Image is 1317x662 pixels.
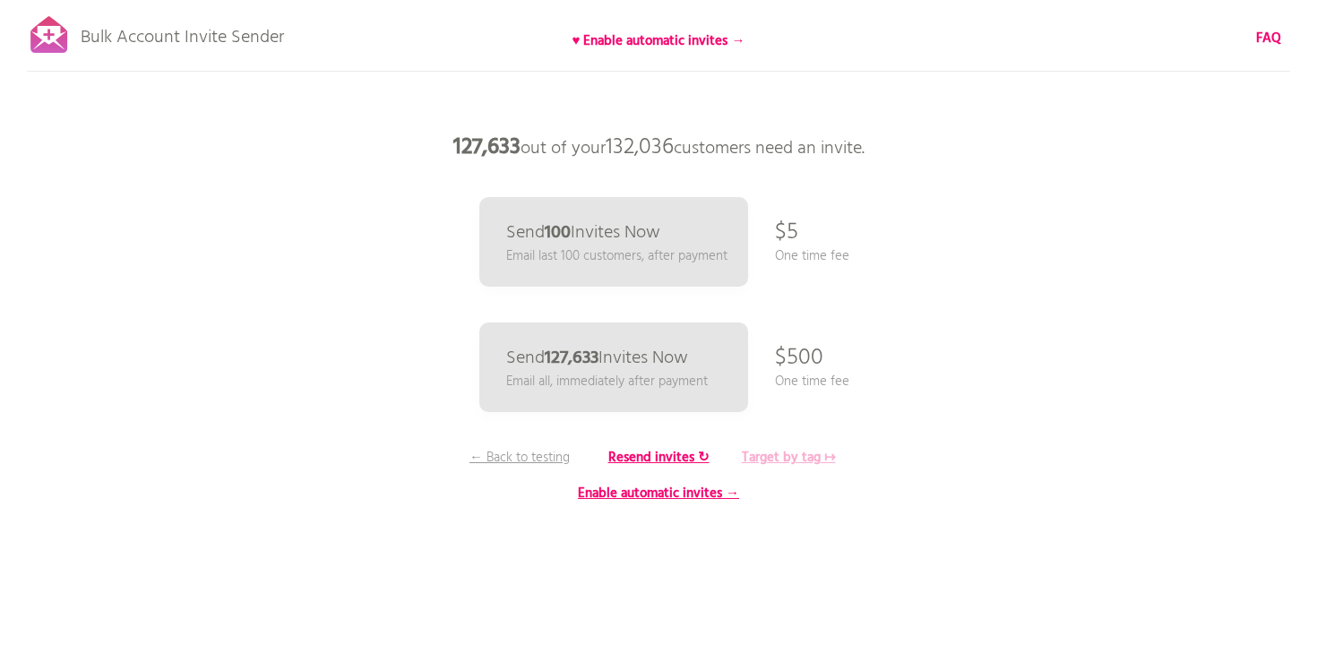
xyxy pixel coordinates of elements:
p: out of your customers need an invite. [390,121,927,175]
p: Send Invites Now [506,224,660,242]
p: Send Invites Now [506,349,688,367]
b: 127,633 [545,344,598,373]
b: 100 [545,219,571,247]
p: ← Back to testing [452,448,587,468]
p: Email all, immediately after payment [506,372,708,391]
p: One time fee [775,372,849,391]
b: 127,633 [453,130,521,166]
p: $500 [775,331,823,385]
a: Send100Invites Now Email last 100 customers, after payment [479,197,748,287]
p: $5 [775,206,798,260]
b: Resend invites ↻ [608,447,710,469]
b: FAQ [1256,28,1281,49]
b: Enable automatic invites → [578,483,739,504]
p: Bulk Account Invite Sender [81,11,284,56]
span: 132,036 [606,130,674,166]
p: One time fee [775,246,849,266]
a: FAQ [1256,29,1281,48]
b: Target by tag ↦ [742,447,836,469]
p: Email last 100 customers, after payment [506,246,727,266]
b: ♥ Enable automatic invites → [572,30,745,52]
a: Send127,633Invites Now Email all, immediately after payment [479,322,748,412]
